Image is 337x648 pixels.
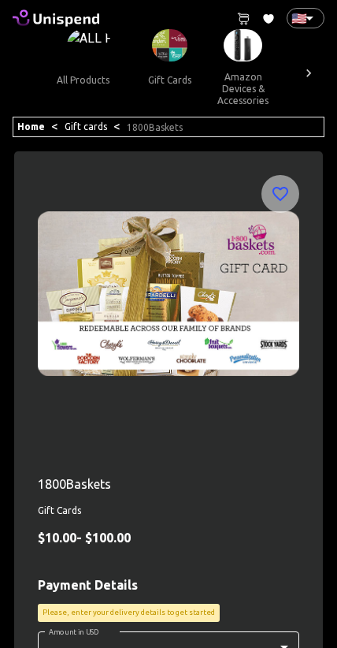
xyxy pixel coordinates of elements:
a: Home [17,121,45,132]
p: Payment Details [38,575,299,594]
p: 1800Baskets [38,475,299,493]
span: $ 100.00 [85,531,131,545]
img: Amazon Devices & Accessories [224,29,262,61]
span: Gift Cards [38,503,299,519]
p: - [38,528,299,547]
img: Gift Cards [152,29,187,61]
button: amazon devices & accessories [205,61,281,116]
img: 1800BAS-US-card.png [38,175,299,412]
span: Amount in USD [49,628,99,635]
a: Gift cards [65,121,107,132]
div: < < [13,117,324,137]
img: ALL PRODUCTS [67,29,112,61]
a: 1800Baskets [127,122,183,132]
button: all products [44,61,122,99]
div: 🇺🇸 [287,8,324,28]
p: 🇺🇸 [291,9,299,28]
span: $ 10.00 [38,531,76,545]
p: Please, enter your delivery details to get started [43,607,215,618]
button: gift cards [134,61,205,99]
